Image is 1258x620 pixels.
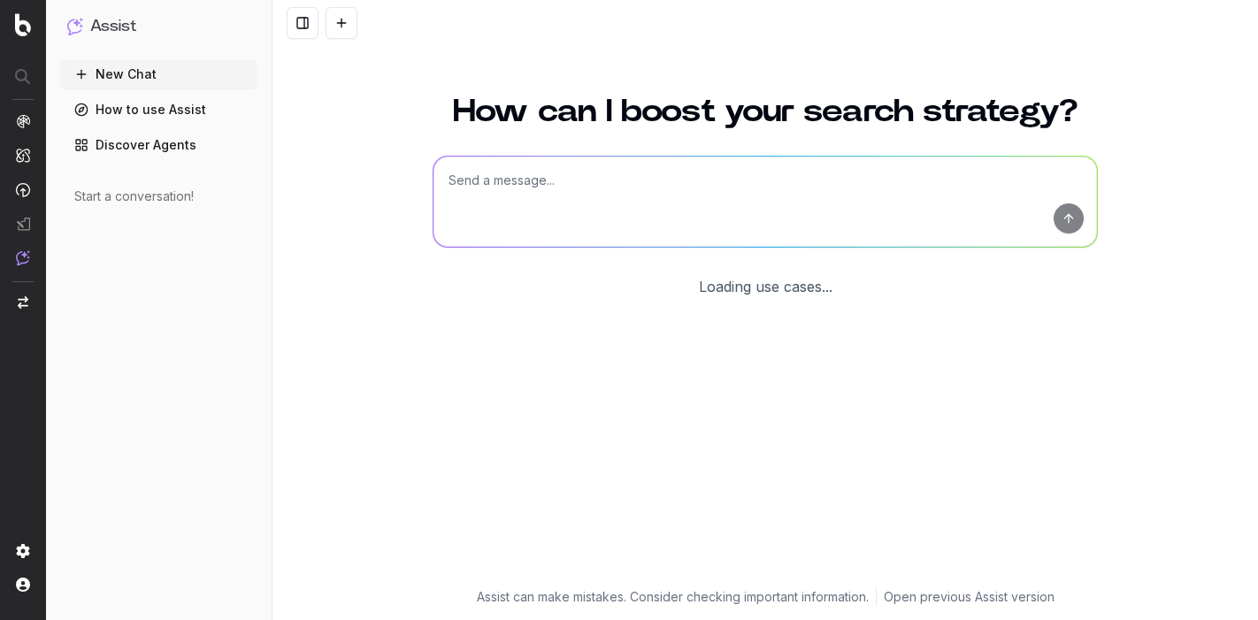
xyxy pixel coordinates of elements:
[16,148,30,163] img: Intelligence
[60,131,257,159] a: Discover Agents
[67,18,83,34] img: Assist
[16,544,30,558] img: Setting
[477,588,869,606] p: Assist can make mistakes. Consider checking important information.
[16,217,30,231] img: Studio
[16,182,30,197] img: Activation
[18,296,28,309] img: Switch project
[90,14,136,39] h1: Assist
[67,14,250,39] button: Assist
[74,188,243,205] div: Start a conversation!
[16,114,30,128] img: Analytics
[15,13,31,36] img: Botify logo
[16,250,30,265] img: Assist
[884,588,1055,606] a: Open previous Assist version
[60,96,257,124] a: How to use Assist
[60,60,257,88] button: New Chat
[433,96,1098,127] h1: How can I boost your search strategy?
[16,578,30,592] img: My account
[699,276,832,297] div: Loading use cases...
